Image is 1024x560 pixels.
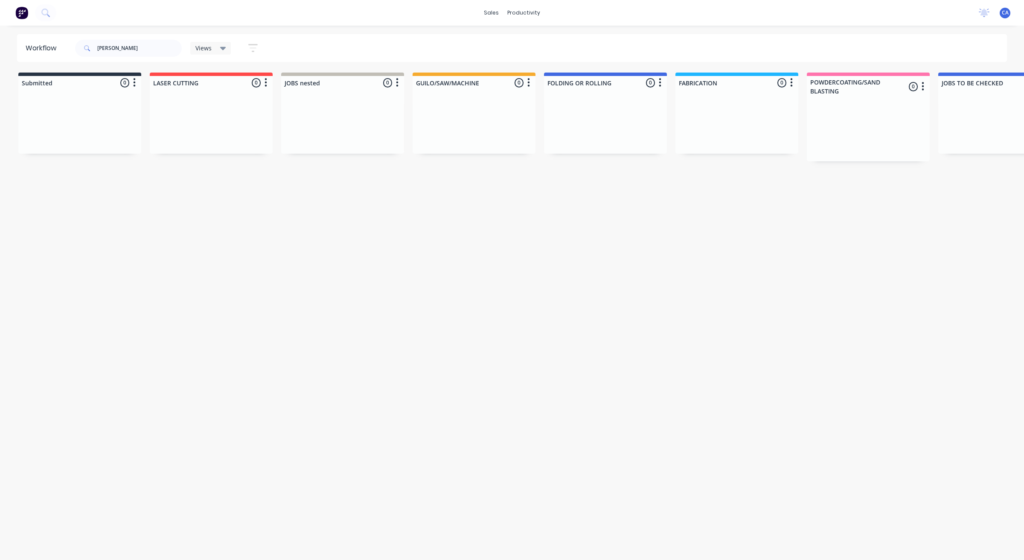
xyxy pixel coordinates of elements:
input: Search for orders... [97,40,182,57]
span: Views [195,44,212,52]
span: CA [1002,9,1009,17]
div: sales [480,6,503,19]
img: Factory [15,6,28,19]
div: Workflow [26,43,61,53]
div: productivity [503,6,544,19]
